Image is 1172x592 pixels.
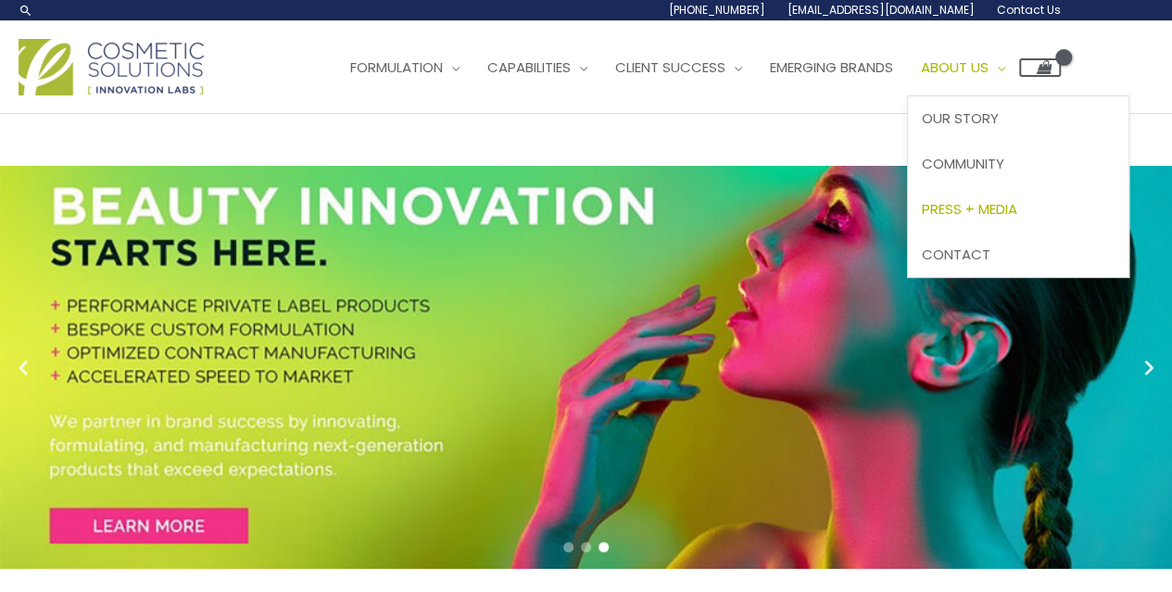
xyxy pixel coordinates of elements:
img: Cosmetic Solutions Logo [19,39,204,95]
span: Our Story [922,108,999,128]
span: [EMAIL_ADDRESS][DOMAIN_NAME] [788,2,975,18]
a: Client Success [601,40,756,95]
a: Our Story [908,96,1128,142]
span: [PHONE_NUMBER] [669,2,765,18]
span: Client Success [615,57,725,77]
span: Capabilities [487,57,571,77]
span: Formulation [350,57,443,77]
span: Press + Media [922,199,1017,219]
a: Search icon link [19,3,33,18]
span: Go to slide 2 [581,542,591,552]
a: View Shopping Cart, empty [1019,58,1061,77]
a: Emerging Brands [756,40,907,95]
a: Capabilities [473,40,601,95]
a: Community [908,142,1128,187]
span: About Us [921,57,989,77]
a: Press + Media [908,186,1128,232]
a: Formulation [336,40,473,95]
span: Contact [922,245,990,264]
nav: Site Navigation [322,40,1061,95]
a: Contact [908,232,1128,277]
button: Previous slide [9,354,37,382]
span: Contact Us [997,2,1061,18]
a: About Us [907,40,1019,95]
span: Community [922,154,1004,173]
span: Go to slide 3 [599,542,609,552]
span: Emerging Brands [770,57,893,77]
button: Next slide [1135,354,1163,382]
span: Go to slide 1 [563,542,573,552]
